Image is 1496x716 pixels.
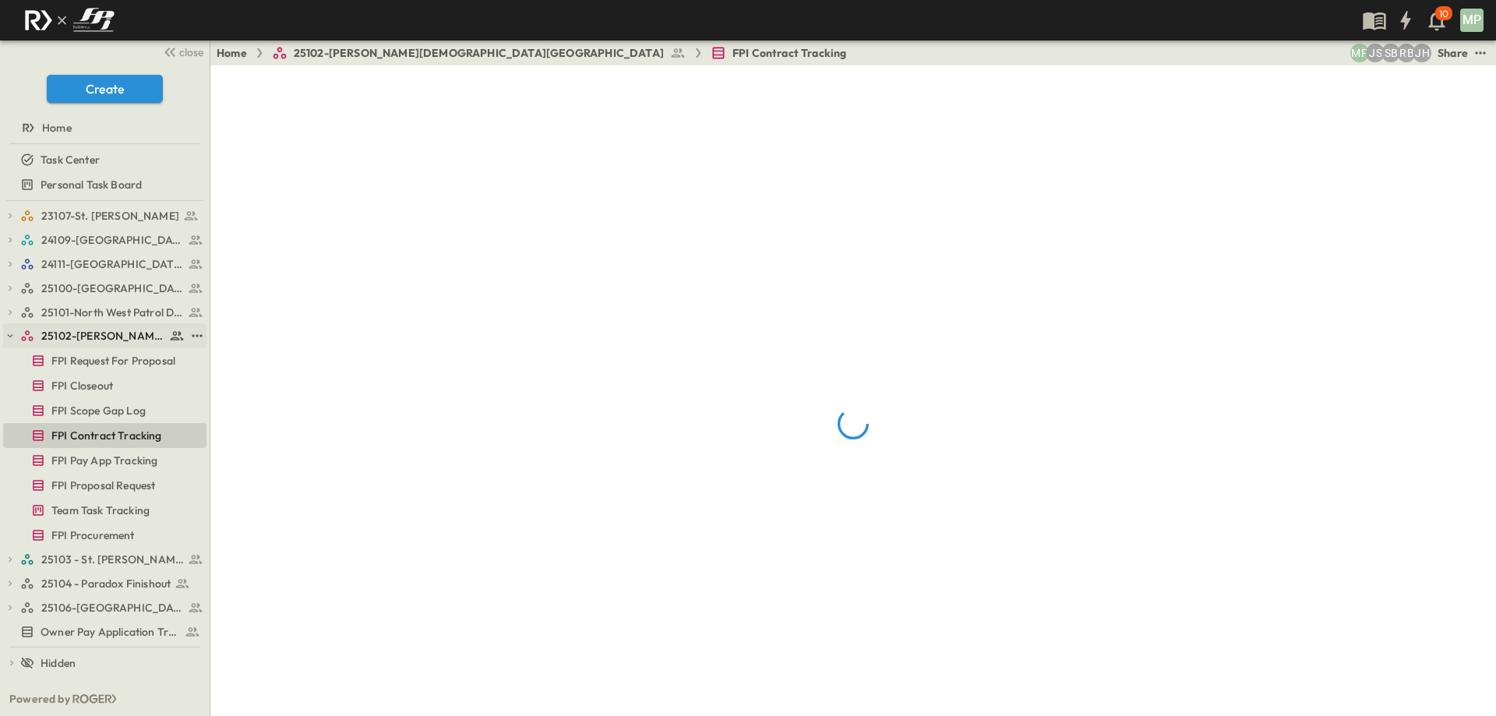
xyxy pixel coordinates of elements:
button: MP [1459,7,1485,34]
button: test [1471,44,1490,62]
span: 25102-Christ The Redeemer Anglican Church [41,328,165,344]
a: FPI Proposal Request [3,474,203,496]
a: FPI Request For Proposal [3,350,203,372]
p: 10 [1439,8,1448,20]
span: Task Center [41,152,100,168]
a: Personal Task Board [3,174,203,196]
div: FPI Scope Gap Logtest [3,398,206,423]
a: 25102-[PERSON_NAME][DEMOGRAPHIC_DATA][GEOGRAPHIC_DATA] [272,45,686,61]
span: 25102-[PERSON_NAME][DEMOGRAPHIC_DATA][GEOGRAPHIC_DATA] [294,45,664,61]
div: Personal Task Boardtest [3,172,206,197]
div: FPI Closeouttest [3,373,206,398]
div: Owner Pay Application Trackingtest [3,619,206,644]
div: FPI Pay App Trackingtest [3,448,206,473]
a: 23107-St. [PERSON_NAME] [20,205,203,227]
a: 25101-North West Patrol Division [20,302,203,323]
nav: breadcrumbs [217,45,856,61]
div: FPI Proposal Requesttest [3,473,206,498]
a: Task Center [3,149,203,171]
a: 24109-St. Teresa of Calcutta Parish Hall [20,229,203,251]
div: Sterling Barnett (sterling@fpibuilders.com) [1381,44,1400,62]
button: test [188,326,206,345]
a: FPI Scope Gap Log [3,400,203,421]
a: Team Task Tracking [3,499,203,521]
a: 25100-Vanguard Prep School [20,277,203,299]
a: FPI Procurement [3,524,203,546]
div: Team Task Trackingtest [3,498,206,523]
a: Home [217,45,247,61]
span: Home [42,120,72,136]
span: Owner Pay Application Tracking [41,624,178,640]
a: 24111-[GEOGRAPHIC_DATA] [20,253,203,275]
span: FPI Contract Tracking [732,45,847,61]
button: Create [47,75,163,103]
span: 25103 - St. [PERSON_NAME] Phase 2 [41,552,184,567]
span: FPI Request For Proposal [51,353,175,369]
div: Monica Pruteanu (mpruteanu@fpibuilders.com) [1350,44,1369,62]
div: 25100-Vanguard Prep Schooltest [3,276,206,301]
span: 25100-Vanguard Prep School [41,280,184,296]
div: Regina Barnett (rbarnett@fpibuilders.com) [1397,44,1416,62]
div: Share [1438,45,1468,61]
div: 25102-Christ The Redeemer Anglican Churchtest [3,323,206,348]
div: FPI Request For Proposaltest [3,348,206,373]
div: 24111-[GEOGRAPHIC_DATA]test [3,252,206,277]
a: FPI Contract Tracking [3,425,203,446]
div: 25103 - St. [PERSON_NAME] Phase 2test [3,547,206,572]
span: FPI Closeout [51,378,113,393]
a: FPI Closeout [3,375,203,397]
span: FPI Pay App Tracking [51,453,157,468]
div: 23107-St. [PERSON_NAME]test [3,203,206,228]
div: MP [1460,9,1484,32]
a: 25104 - Paradox Finishout [20,573,203,594]
a: FPI Contract Tracking [711,45,847,61]
span: FPI Scope Gap Log [51,403,146,418]
img: c8d7d1ed905e502e8f77bf7063faec64e13b34fdb1f2bdd94b0e311fc34f8000.png [19,4,120,37]
span: 23107-St. [PERSON_NAME] [41,208,179,224]
div: 25106-St. Andrews Parking Lottest [3,595,206,620]
div: Jose Hurtado (jhurtado@fpibuilders.com) [1413,44,1431,62]
a: 25102-Christ The Redeemer Anglican Church [20,325,185,347]
button: close [157,41,206,62]
span: Hidden [41,655,76,671]
span: Personal Task Board [41,177,142,192]
div: 25101-North West Patrol Divisiontest [3,300,206,325]
span: Team Task Tracking [51,503,150,518]
a: 25106-St. Andrews Parking Lot [20,597,203,619]
a: 25103 - St. [PERSON_NAME] Phase 2 [20,548,203,570]
div: FPI Procurementtest [3,523,206,548]
a: Owner Pay Application Tracking [3,621,203,643]
span: 24109-St. Teresa of Calcutta Parish Hall [41,232,184,248]
span: 24111-[GEOGRAPHIC_DATA] [41,256,184,272]
span: 25106-St. Andrews Parking Lot [41,600,184,615]
div: Jesse Sullivan (jsullivan@fpibuilders.com) [1366,44,1385,62]
div: FPI Contract Trackingtest [3,423,206,448]
span: FPI Procurement [51,527,135,543]
a: Home [3,117,203,139]
span: FPI Proposal Request [51,478,155,493]
div: 24109-St. Teresa of Calcutta Parish Halltest [3,227,206,252]
span: 25101-North West Patrol Division [41,305,184,320]
span: close [179,44,203,60]
span: FPI Contract Tracking [51,428,162,443]
a: FPI Pay App Tracking [3,450,203,471]
span: 25104 - Paradox Finishout [41,576,171,591]
div: 25104 - Paradox Finishouttest [3,571,206,596]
